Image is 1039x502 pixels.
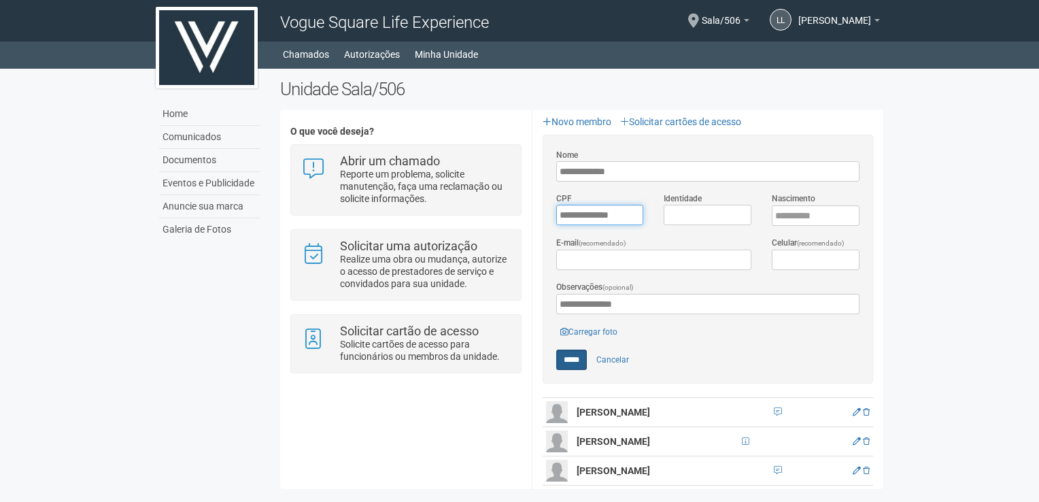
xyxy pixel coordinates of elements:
a: Novo membro [543,116,611,127]
a: Galeria de Fotos [159,218,260,241]
strong: [PERSON_NAME] [577,436,650,447]
a: Comunicados [159,126,260,149]
p: Reporte um problema, solicite manutenção, faça uma reclamação ou solicite informações. [340,168,511,205]
label: Observações [556,281,634,294]
a: Solicitar uma autorização Realize uma obra ou mudança, autorize o acesso de prestadores de serviç... [301,240,510,290]
label: Identidade [664,193,702,205]
span: Sala/506 [702,2,740,26]
a: Excluir membro [863,407,870,417]
strong: Solicitar uma autorização [340,239,477,253]
label: E-mail [556,237,626,250]
a: Solicitar cartões de acesso [620,116,741,127]
img: logo.jpg [156,7,258,88]
span: Luiza Lopes [798,2,871,26]
strong: Solicitar cartão de acesso [340,324,479,338]
a: Anuncie sua marca [159,195,260,218]
img: user.png [546,401,568,423]
label: Nome [556,149,578,161]
img: user.png [546,431,568,452]
strong: [PERSON_NAME] [577,465,650,476]
span: (recomendado) [797,239,845,247]
a: Cancelar [589,350,636,370]
p: Realize uma obra ou mudança, autorize o acesso de prestadores de serviço e convidados para sua un... [340,253,511,290]
label: Celular [772,237,845,250]
a: Solicitar cartão de acesso Solicite cartões de acesso para funcionários ou membros da unidade. [301,325,510,363]
a: Carregar foto [556,324,621,339]
a: LL [770,9,791,31]
p: Solicite cartões de acesso para funcionários ou membros da unidade. [340,338,511,363]
a: Editar membro [853,466,861,475]
a: Home [159,103,260,126]
a: [PERSON_NAME] [798,17,880,28]
h2: Unidade Sala/506 [280,79,883,99]
span: Vogue Square Life Experience [280,13,489,32]
span: (recomendado) [579,239,626,247]
img: user.png [546,460,568,482]
a: Abrir um chamado Reporte um problema, solicite manutenção, faça uma reclamação ou solicite inform... [301,155,510,205]
a: Excluir membro [863,466,870,475]
label: CPF [556,193,572,205]
a: Sala/506 [702,17,749,28]
a: Chamados [283,45,329,64]
a: Excluir membro [863,437,870,446]
a: Eventos e Publicidade [159,172,260,195]
a: Editar membro [853,437,861,446]
a: Documentos [159,149,260,172]
a: Editar membro [853,407,861,417]
a: Autorizações [344,45,400,64]
strong: [PERSON_NAME] [577,407,650,418]
span: (opcional) [602,284,634,291]
strong: Abrir um chamado [340,154,440,168]
h4: O que você deseja? [290,127,521,137]
label: Nascimento [772,193,815,205]
a: Minha Unidade [415,45,478,64]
